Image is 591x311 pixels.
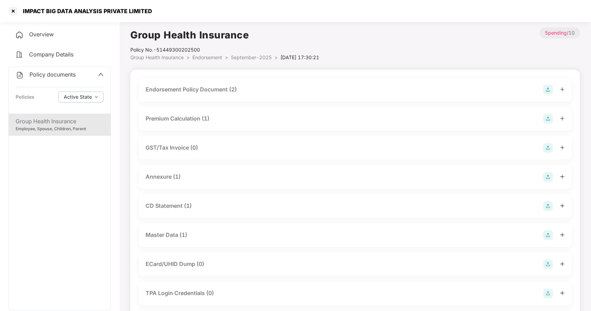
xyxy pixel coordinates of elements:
img: svg+xml;base64,PHN2ZyB4bWxucz0iaHR0cDovL3d3dy53My5vcmcvMjAwMC9zdmciIHdpZHRoPSIyNCIgaGVpZ2h0PSIyNC... [15,51,24,59]
img: svg+xml;base64,PHN2ZyB4bWxucz0iaHR0cDovL3d3dy53My5vcmcvMjAwMC9zdmciIHdpZHRoPSIyOCIgaGVpZ2h0PSIyOC... [543,114,553,124]
span: plus [560,232,565,237]
div: Annexure (1) [146,172,181,181]
div: GST/Tax Invoice (0) [146,143,198,152]
div: Endorsement Policy Document (2) [146,85,237,94]
div: Premium Calculation (1) [146,114,209,123]
span: plus [560,261,565,266]
span: plus [560,145,565,150]
span: plus [560,174,565,179]
span: up [98,72,104,77]
img: svg+xml;base64,PHN2ZyB4bWxucz0iaHR0cDovL3d3dy53My5vcmcvMjAwMC9zdmciIHdpZHRoPSIyOCIgaGVpZ2h0PSIyOC... [543,259,553,269]
div: CD Statement (1) [146,202,192,210]
span: September-2025 [231,54,272,60]
span: plus [560,87,565,92]
h1: Group Health Insurance [130,27,319,43]
div: Policies [16,93,34,101]
span: plus [560,291,565,295]
span: Policy documents [29,71,76,78]
img: svg+xml;base64,PHN2ZyB4bWxucz0iaHR0cDovL3d3dy53My5vcmcvMjAwMC9zdmciIHdpZHRoPSIyNCIgaGVpZ2h0PSIyNC... [15,31,24,39]
span: down [95,95,98,99]
img: svg+xml;base64,PHN2ZyB4bWxucz0iaHR0cDovL3d3dy53My5vcmcvMjAwMC9zdmciIHdpZHRoPSIyOCIgaGVpZ2h0PSIyOC... [543,201,553,211]
img: svg+xml;base64,PHN2ZyB4bWxucz0iaHR0cDovL3d3dy53My5vcmcvMjAwMC9zdmciIHdpZHRoPSIyOCIgaGVpZ2h0PSIyOC... [543,172,553,182]
span: plus [560,203,565,208]
div: Group Health Insurance [16,117,104,126]
img: svg+xml;base64,PHN2ZyB4bWxucz0iaHR0cDovL3d3dy53My5vcmcvMjAwMC9zdmciIHdpZHRoPSIyOCIgaGVpZ2h0PSIyOC... [543,85,553,95]
span: Group Health Insurance [130,54,184,60]
span: > [275,54,278,60]
div: Master Data (1) [146,231,187,239]
img: svg+xml;base64,PHN2ZyB4bWxucz0iaHR0cDovL3d3dy53My5vcmcvMjAwMC9zdmciIHdpZHRoPSIyNCIgaGVpZ2h0PSIyNC... [16,71,24,79]
span: > [186,54,190,60]
div: ECard/UHID Dump (0) [146,260,204,268]
span: Active State [64,93,92,101]
span: Company Details [29,51,73,58]
span: plus [560,116,565,121]
div: IMPACT BIG DATA ANALYSIS PRIVATE LIMITED [19,8,152,15]
div: TPA Login Credentials (0) [146,289,214,297]
img: svg+xml;base64,PHN2ZyB4bWxucz0iaHR0cDovL3d3dy53My5vcmcvMjAwMC9zdmciIHdpZHRoPSIyOCIgaGVpZ2h0PSIyOC... [543,230,553,240]
span: > [225,54,228,60]
img: svg+xml;base64,PHN2ZyB4bWxucz0iaHR0cDovL3d3dy53My5vcmcvMjAwMC9zdmciIHdpZHRoPSIyOCIgaGVpZ2h0PSIyOC... [543,143,553,153]
span: 5 pending [545,30,567,36]
span: Endorsement [192,54,222,60]
button: Active Statedown [58,91,104,103]
div: Policy No.- 51449300202500 [130,46,319,54]
img: svg+xml;base64,PHN2ZyB4bWxucz0iaHR0cDovL3d3dy53My5vcmcvMjAwMC9zdmciIHdpZHRoPSIyOCIgaGVpZ2h0PSIyOC... [543,288,553,298]
span: Overview [29,31,54,38]
div: Employee, Spouse, Children, Parent [16,126,104,132]
span: [DATE] 17:30:21 [280,54,319,60]
p: / 10 [540,27,580,38]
